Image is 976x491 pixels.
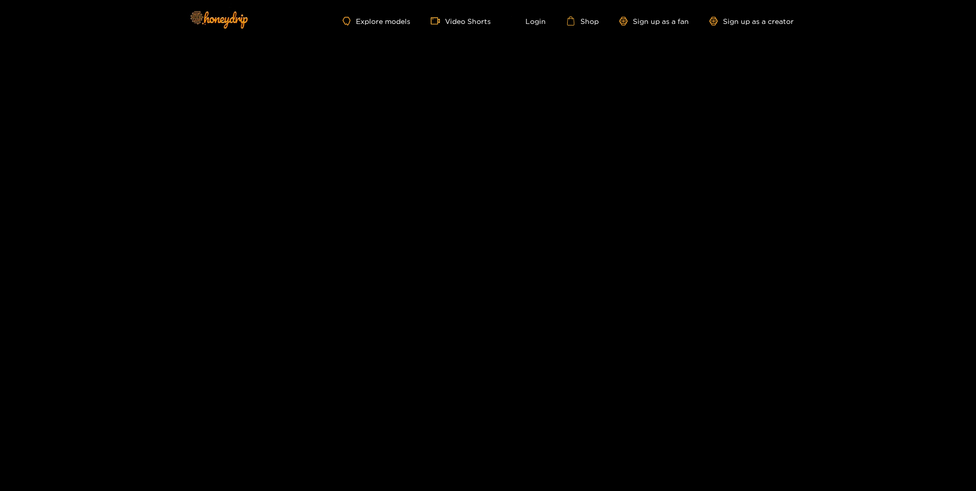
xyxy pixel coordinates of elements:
[431,16,445,25] span: video-camera
[511,16,546,25] a: Login
[431,16,491,25] a: Video Shorts
[619,17,689,25] a: Sign up as a fan
[566,16,599,25] a: Shop
[709,17,794,25] a: Sign up as a creator
[343,17,410,25] a: Explore models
